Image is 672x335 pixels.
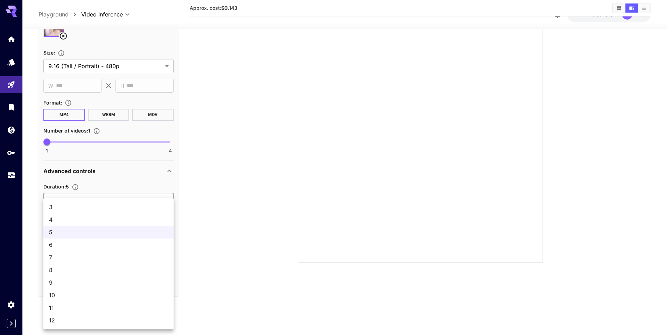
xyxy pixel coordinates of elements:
[49,266,168,274] span: 8
[49,228,168,236] span: 5
[49,304,168,312] span: 11
[49,278,168,287] span: 9
[49,241,168,249] span: 6
[49,215,168,224] span: 4
[49,316,168,325] span: 12
[49,253,168,262] span: 7
[49,203,168,211] span: 3
[49,291,168,299] span: 10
